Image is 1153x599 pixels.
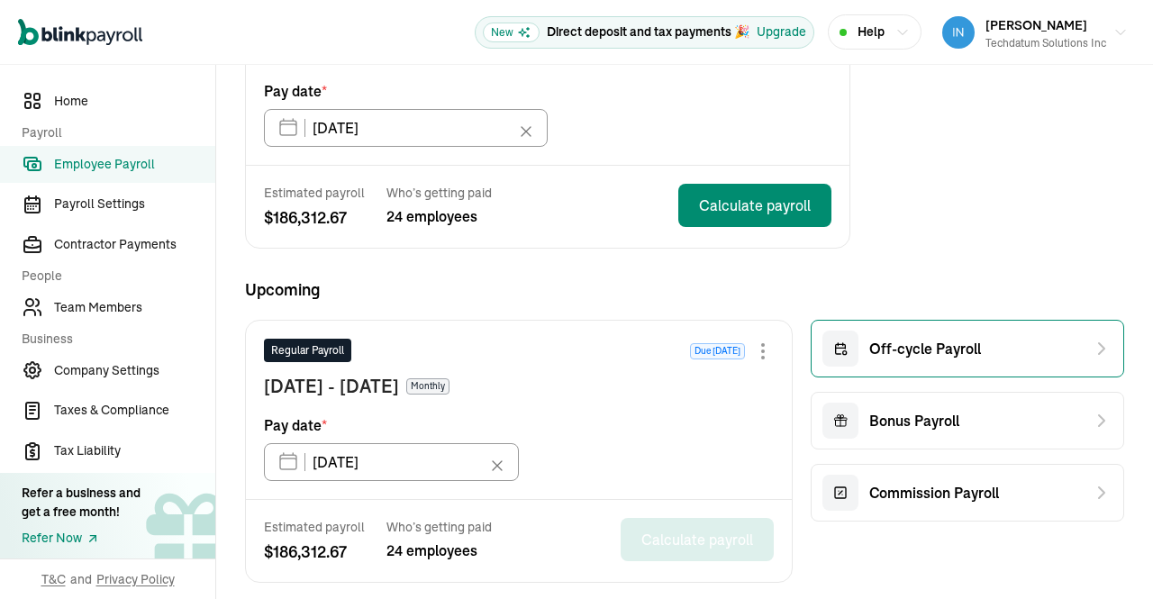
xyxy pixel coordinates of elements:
span: Payroll Settings [54,195,215,213]
iframe: Chat Widget [1063,513,1153,599]
span: Payroll [22,123,204,142]
span: Pay date [264,414,327,436]
span: Home [54,92,215,111]
button: [PERSON_NAME]Techdatum Solutions Inc [935,10,1135,55]
input: XX/XX/XX [264,109,548,147]
div: Refer a business and get a free month! [22,484,141,522]
span: $ 186,312.67 [264,540,365,564]
span: [PERSON_NAME] [985,17,1087,33]
span: Who’s getting paid [386,518,492,536]
span: Company Settings [54,361,215,380]
span: 24 employees [386,540,492,561]
span: Monthly [406,378,449,395]
span: Regular Payroll [271,342,344,358]
span: Pay date [264,80,327,102]
button: Calculate payroll [621,518,774,561]
span: Upcoming [245,277,1124,302]
a: Refer Now [22,529,141,548]
span: Who’s getting paid [386,184,492,202]
span: Help [858,23,885,41]
span: Taxes & Compliance [54,401,215,420]
span: Team Members [54,298,215,317]
span: Tax Liability [54,441,215,460]
span: [DATE] - [DATE] [264,373,399,400]
button: Upgrade [757,23,806,41]
span: Commission Payroll [869,482,999,504]
span: People [22,267,204,286]
span: Estimated payroll [264,518,365,536]
span: Business [22,330,204,349]
span: $ 186,312.67 [264,205,365,230]
nav: Global [18,6,142,59]
span: Bonus Payroll [869,410,959,431]
span: New [483,23,540,42]
input: XX/XX/XX [264,443,519,481]
span: Employee Payroll [54,155,215,174]
button: Calculate payroll [678,184,831,227]
p: Direct deposit and tax payments 🎉 [547,23,749,41]
span: 24 employees [386,205,492,227]
span: Estimated payroll [264,184,365,202]
span: Privacy Policy [96,570,175,588]
span: Off-cycle Payroll [869,338,981,359]
span: Due [DATE] [690,343,745,359]
span: T&C [41,570,66,588]
span: Contractor Payments [54,235,215,254]
div: Techdatum Solutions Inc [985,35,1106,51]
button: Help [828,14,921,50]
